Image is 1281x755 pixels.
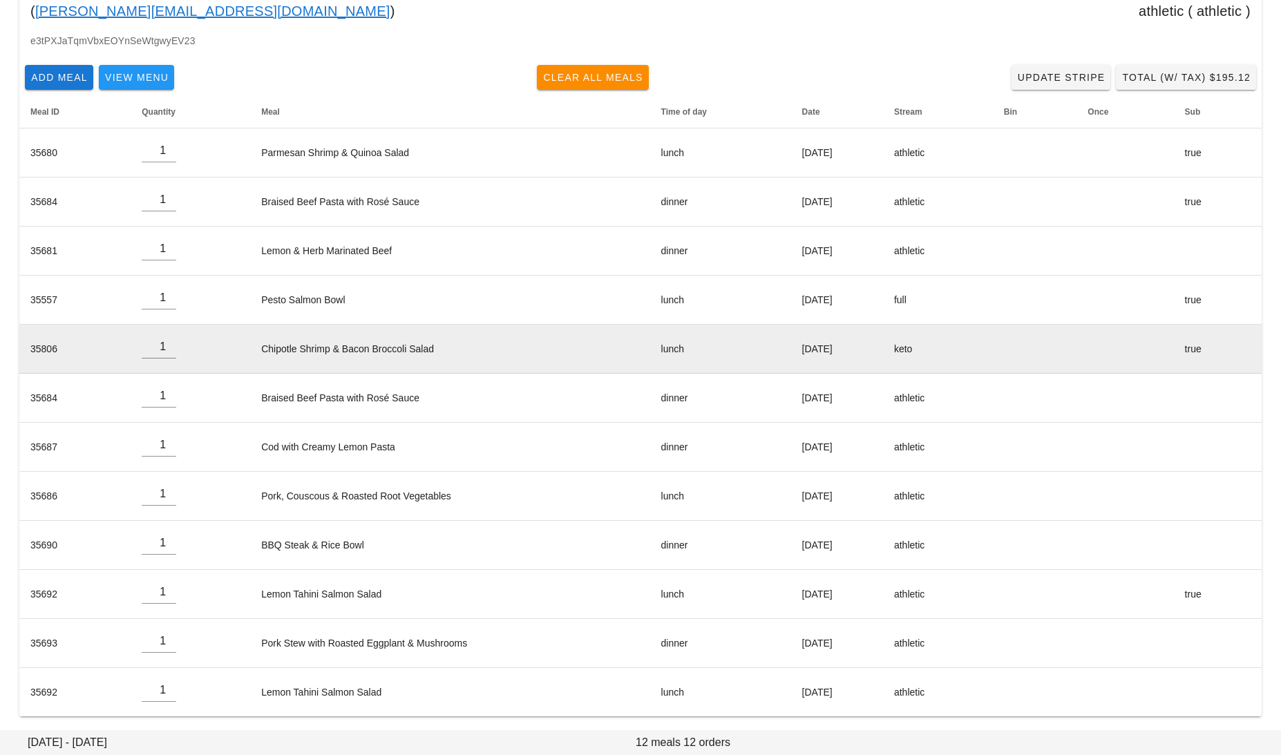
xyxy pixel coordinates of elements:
[250,276,649,325] td: Pesto Salmon Bowl
[19,570,131,619] td: 35692
[1185,107,1201,117] span: Sub
[650,227,791,276] td: dinner
[142,107,175,117] span: Quantity
[30,72,88,83] span: Add Meal
[883,128,993,178] td: athletic
[1076,95,1173,128] th: Once: Not sorted. Activate to sort ascending.
[1012,65,1111,90] a: Update Stripe
[131,95,250,128] th: Quantity: Not sorted. Activate to sort ascending.
[537,65,649,90] button: Clear All Meals
[650,374,791,423] td: dinner
[19,668,131,716] td: 35692
[650,276,791,325] td: lunch
[1017,72,1106,83] span: Update Stripe
[1174,95,1262,128] th: Sub: Not sorted. Activate to sort ascending.
[1174,325,1262,374] td: true
[250,325,649,374] td: Chipotle Shrimp & Bacon Broccoli Salad
[99,65,174,90] button: View Menu
[791,619,883,668] td: [DATE]
[883,423,993,472] td: athletic
[791,178,883,227] td: [DATE]
[883,619,993,668] td: athletic
[1174,276,1262,325] td: true
[883,276,993,325] td: full
[791,423,883,472] td: [DATE]
[650,423,791,472] td: dinner
[650,472,791,521] td: lunch
[19,374,131,423] td: 35684
[19,276,131,325] td: 35557
[19,521,131,570] td: 35690
[250,423,649,472] td: Cod with Creamy Lemon Pasta
[883,95,993,128] th: Stream: Not sorted. Activate to sort ascending.
[250,95,649,128] th: Meal: Not sorted. Activate to sort ascending.
[1174,570,1262,619] td: true
[250,521,649,570] td: BBQ Steak & Rice Bowl
[19,472,131,521] td: 35686
[883,521,993,570] td: athletic
[1174,128,1262,178] td: true
[883,227,993,276] td: athletic
[104,72,169,83] span: View Menu
[25,65,93,90] button: Add Meal
[791,128,883,178] td: [DATE]
[1004,107,1017,117] span: Bin
[883,325,993,374] td: keto
[250,227,649,276] td: Lemon & Herb Marinated Beef
[883,178,993,227] td: athletic
[542,72,643,83] span: Clear All Meals
[650,619,791,668] td: dinner
[19,619,131,668] td: 35693
[650,128,791,178] td: lunch
[883,374,993,423] td: athletic
[261,107,280,117] span: Meal
[1174,178,1262,227] td: true
[19,178,131,227] td: 35684
[791,521,883,570] td: [DATE]
[1116,65,1256,90] button: Total (w/ Tax) $195.12
[19,325,131,374] td: 35806
[650,570,791,619] td: lunch
[1088,107,1108,117] span: Once
[883,472,993,521] td: athletic
[19,128,131,178] td: 35680
[791,472,883,521] td: [DATE]
[250,472,649,521] td: Pork, Couscous & Roasted Root Vegetables
[791,374,883,423] td: [DATE]
[791,227,883,276] td: [DATE]
[791,668,883,716] td: [DATE]
[19,33,1262,59] div: e3tPXJaTqmVbxEOYnSeWtgwyEV23
[250,178,649,227] td: Braised Beef Pasta with Rosé Sauce
[894,107,922,117] span: Stream
[650,95,791,128] th: Time of day: Not sorted. Activate to sort ascending.
[250,374,649,423] td: Braised Beef Pasta with Rosé Sauce
[791,325,883,374] td: [DATE]
[250,128,649,178] td: Parmesan Shrimp & Quinoa Salad
[650,178,791,227] td: dinner
[19,423,131,472] td: 35687
[650,521,791,570] td: dinner
[883,668,993,716] td: athletic
[650,668,791,716] td: lunch
[791,276,883,325] td: [DATE]
[250,570,649,619] td: Lemon Tahini Salmon Salad
[883,570,993,619] td: athletic
[250,668,649,716] td: Lemon Tahini Salmon Salad
[661,107,707,117] span: Time of day
[791,95,883,128] th: Date: Not sorted. Activate to sort ascending.
[650,325,791,374] td: lunch
[802,107,820,117] span: Date
[993,95,1077,128] th: Bin: Not sorted. Activate to sort ascending.
[250,619,649,668] td: Pork Stew with Roasted Eggplant & Mushrooms
[791,570,883,619] td: [DATE]
[19,227,131,276] td: 35681
[30,107,59,117] span: Meal ID
[1121,72,1251,83] span: Total (w/ Tax) $195.12
[19,95,131,128] th: Meal ID: Not sorted. Activate to sort ascending.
